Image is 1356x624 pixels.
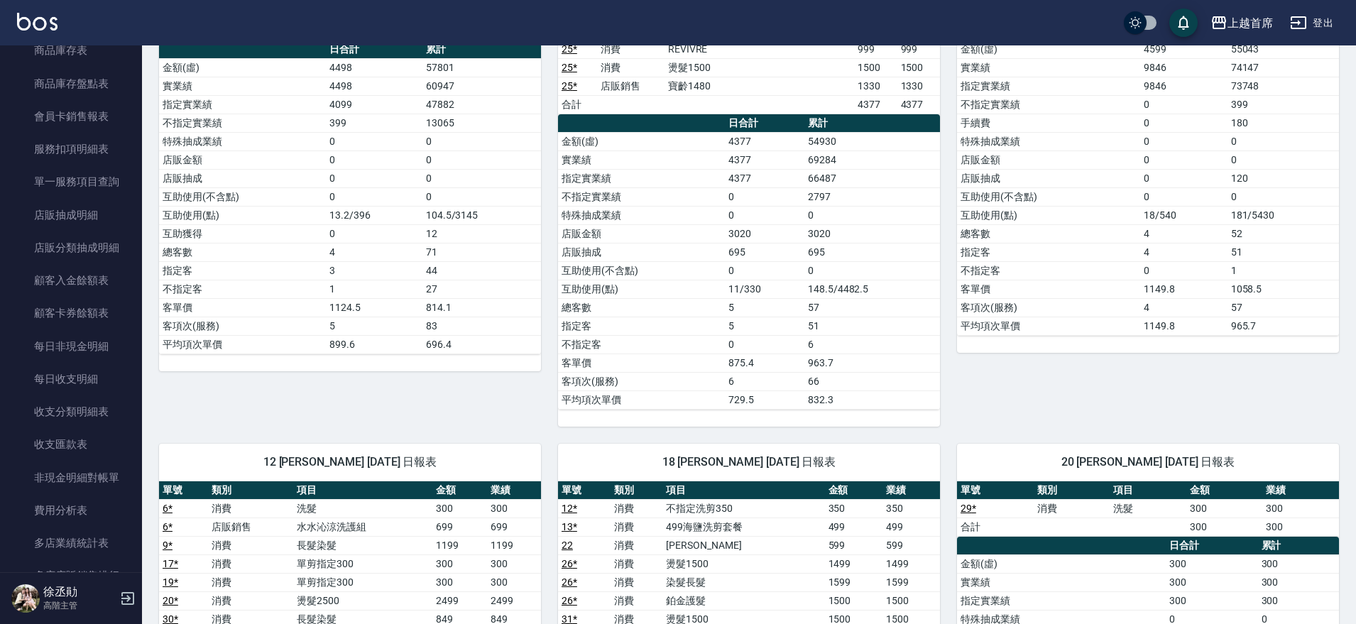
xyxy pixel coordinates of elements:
[957,243,1140,261] td: 指定客
[1186,518,1263,536] td: 300
[208,536,293,554] td: 消費
[957,58,1140,77] td: 實業績
[1186,481,1263,500] th: 金額
[897,77,940,95] td: 1330
[957,481,1339,537] table: a dense table
[159,481,208,500] th: 單號
[804,150,940,169] td: 69284
[487,573,541,591] td: 300
[825,591,882,610] td: 1500
[6,67,136,100] a: 商品庫存盤點表
[487,481,541,500] th: 業績
[725,261,804,280] td: 0
[662,536,824,554] td: [PERSON_NAME]
[6,494,136,527] a: 費用分析表
[1110,481,1186,500] th: 項目
[432,536,486,554] td: 1199
[1227,77,1339,95] td: 73748
[422,58,541,77] td: 57801
[957,40,1140,58] td: 金額(虛)
[1140,317,1227,335] td: 1149.8
[326,77,422,95] td: 4498
[558,206,725,224] td: 特殊抽成業績
[432,518,486,536] td: 699
[326,150,422,169] td: 0
[1227,169,1339,187] td: 120
[487,499,541,518] td: 300
[558,243,725,261] td: 店販抽成
[422,243,541,261] td: 71
[1258,591,1339,610] td: 300
[957,261,1140,280] td: 不指定客
[6,428,136,461] a: 收支匯款表
[1227,224,1339,243] td: 52
[1227,261,1339,280] td: 1
[957,518,1034,536] td: 合計
[326,132,422,150] td: 0
[1227,132,1339,150] td: 0
[432,573,486,591] td: 300
[326,280,422,298] td: 1
[558,354,725,372] td: 客單價
[957,224,1140,243] td: 總客數
[804,206,940,224] td: 0
[825,481,882,500] th: 金額
[159,261,326,280] td: 指定客
[208,518,293,536] td: 店販銷售
[611,518,663,536] td: 消費
[6,34,136,67] a: 商品庫存表
[1140,150,1227,169] td: 0
[725,150,804,169] td: 4377
[558,224,725,243] td: 店販金額
[326,261,422,280] td: 3
[665,77,854,95] td: 寶齡1480
[176,455,524,469] span: 12 [PERSON_NAME] [DATE] 日報表
[422,114,541,132] td: 13065
[957,298,1140,317] td: 客項次(服務)
[804,372,940,390] td: 66
[957,573,1166,591] td: 實業績
[159,224,326,243] td: 互助獲得
[326,40,422,59] th: 日合計
[1227,187,1339,206] td: 0
[208,591,293,610] td: 消費
[1140,187,1227,206] td: 0
[882,481,940,500] th: 業績
[558,261,725,280] td: 互助使用(不含點)
[804,169,940,187] td: 66487
[825,518,882,536] td: 499
[1227,243,1339,261] td: 51
[208,481,293,500] th: 類別
[725,372,804,390] td: 6
[558,481,611,500] th: 單號
[422,298,541,317] td: 814.1
[326,298,422,317] td: 1124.5
[725,335,804,354] td: 0
[1166,591,1258,610] td: 300
[422,317,541,335] td: 83
[1034,499,1110,518] td: 消費
[326,317,422,335] td: 5
[159,187,326,206] td: 互助使用(不含點)
[326,335,422,354] td: 899.6
[293,591,432,610] td: 燙髮2500
[1227,280,1339,298] td: 1058.5
[1258,537,1339,555] th: 累計
[575,455,923,469] span: 18 [PERSON_NAME] [DATE] 日報表
[957,169,1140,187] td: 店販抽成
[725,280,804,298] td: 11/330
[957,481,1034,500] th: 單號
[1140,206,1227,224] td: 18/540
[957,554,1166,573] td: 金額(虛)
[558,114,940,410] table: a dense table
[1227,58,1339,77] td: 74147
[725,224,804,243] td: 3020
[1034,481,1110,500] th: 類別
[422,77,541,95] td: 60947
[326,169,422,187] td: 0
[293,499,432,518] td: 洗髮
[825,536,882,554] td: 599
[422,335,541,354] td: 696.4
[854,40,897,58] td: 999
[662,554,824,573] td: 燙髮1500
